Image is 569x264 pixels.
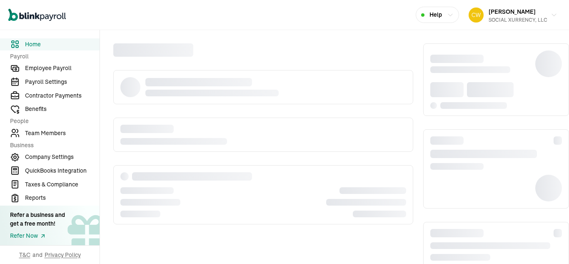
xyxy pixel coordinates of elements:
div: Refer a business and get a free month! [10,211,65,228]
span: T&C [19,251,30,259]
div: SOCIAL XURRENCY, LLC [489,16,547,24]
span: Payroll Settings [25,78,100,86]
span: Company Settings [25,153,100,161]
span: Home [25,40,100,49]
button: [PERSON_NAME]SOCIAL XURRENCY, LLC [465,5,561,25]
span: Team Members [25,129,100,138]
a: Refer Now [10,231,65,240]
span: Business [10,141,95,150]
span: Employee Payroll [25,64,100,73]
span: [PERSON_NAME] [489,8,536,15]
nav: Global [8,3,66,27]
span: Payroll [10,52,95,61]
span: QuickBooks Integration [25,166,100,175]
span: Help [429,10,442,19]
button: Help [416,7,459,23]
span: Benefits [25,105,100,113]
span: Reports [25,194,100,202]
span: Taxes & Compliance [25,180,100,189]
iframe: Chat Widget [527,224,569,264]
span: Contractor Payments [25,91,100,100]
span: People [10,117,95,126]
span: Privacy Policy [45,251,81,259]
